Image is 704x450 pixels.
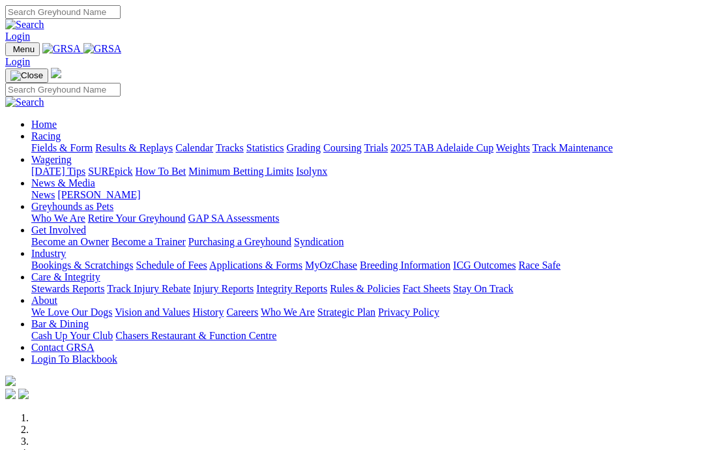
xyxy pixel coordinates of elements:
[216,142,244,153] a: Tracks
[31,213,85,224] a: Who We Are
[88,166,132,177] a: SUREpick
[88,213,186,224] a: Retire Your Greyhound
[83,43,122,55] img: GRSA
[31,189,699,201] div: News & Media
[115,330,276,341] a: Chasers Restaurant & Function Centre
[5,31,30,42] a: Login
[378,307,439,318] a: Privacy Policy
[31,189,55,200] a: News
[287,142,321,153] a: Grading
[13,44,35,54] span: Menu
[31,307,699,318] div: About
[5,56,30,67] a: Login
[226,307,258,318] a: Careers
[5,68,48,83] button: Toggle navigation
[111,236,186,247] a: Become a Trainer
[193,283,254,294] a: Injury Reports
[453,283,513,294] a: Stay On Track
[31,213,699,224] div: Greyhounds as Pets
[305,260,357,271] a: MyOzChase
[5,83,121,97] input: Search
[31,177,95,188] a: News & Media
[31,330,699,342] div: Bar & Dining
[323,142,362,153] a: Coursing
[533,142,613,153] a: Track Maintenance
[31,130,61,142] a: Racing
[31,142,93,153] a: Fields & Form
[192,307,224,318] a: History
[31,236,109,247] a: Become an Owner
[31,166,699,177] div: Wagering
[296,166,327,177] a: Isolynx
[31,224,86,235] a: Get Involved
[95,142,173,153] a: Results & Replays
[31,353,117,365] a: Login To Blackbook
[31,260,699,271] div: Industry
[5,376,16,386] img: logo-grsa-white.png
[31,119,57,130] a: Home
[5,97,44,108] img: Search
[31,154,72,165] a: Wagering
[31,236,699,248] div: Get Involved
[496,142,530,153] a: Weights
[31,271,100,282] a: Care & Integrity
[10,70,43,81] img: Close
[31,330,113,341] a: Cash Up Your Club
[453,260,516,271] a: ICG Outcomes
[317,307,375,318] a: Strategic Plan
[188,236,291,247] a: Purchasing a Greyhound
[31,260,133,271] a: Bookings & Scratchings
[390,142,493,153] a: 2025 TAB Adelaide Cup
[31,307,112,318] a: We Love Our Dogs
[31,283,699,295] div: Care & Integrity
[261,307,315,318] a: Who We Are
[246,142,284,153] a: Statistics
[31,201,113,212] a: Greyhounds as Pets
[31,283,104,294] a: Stewards Reports
[175,142,213,153] a: Calendar
[403,283,450,294] a: Fact Sheets
[5,42,40,56] button: Toggle navigation
[364,142,388,153] a: Trials
[51,68,61,78] img: logo-grsa-white.png
[209,260,302,271] a: Applications & Forms
[31,142,699,154] div: Racing
[188,166,293,177] a: Minimum Betting Limits
[256,283,327,294] a: Integrity Reports
[5,5,121,19] input: Search
[107,283,190,294] a: Track Injury Rebate
[42,43,81,55] img: GRSA
[188,213,280,224] a: GAP SA Assessments
[518,260,560,271] a: Race Safe
[18,389,29,399] img: twitter.svg
[136,166,186,177] a: How To Bet
[5,389,16,399] img: facebook.svg
[294,236,344,247] a: Syndication
[31,318,89,329] a: Bar & Dining
[31,295,57,306] a: About
[115,307,190,318] a: Vision and Values
[31,342,94,353] a: Contact GRSA
[136,260,207,271] a: Schedule of Fees
[360,260,450,271] a: Breeding Information
[31,248,66,259] a: Industry
[5,19,44,31] img: Search
[57,189,140,200] a: [PERSON_NAME]
[330,283,400,294] a: Rules & Policies
[31,166,85,177] a: [DATE] Tips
